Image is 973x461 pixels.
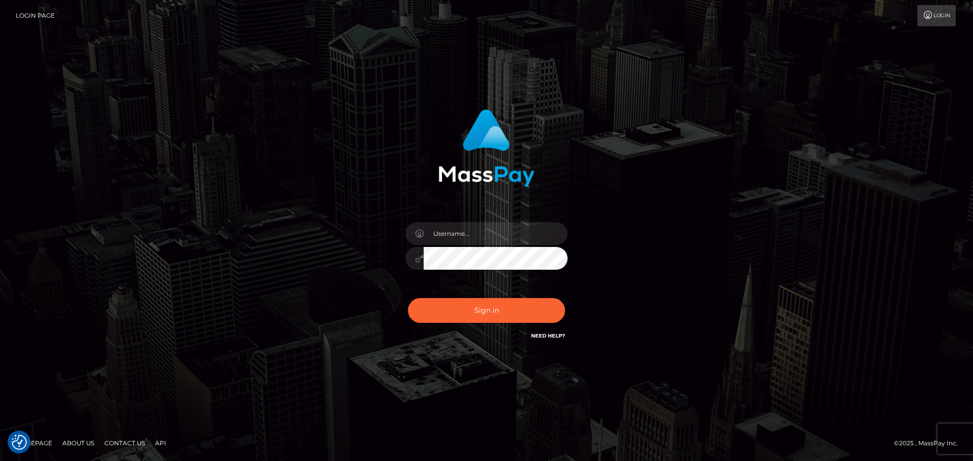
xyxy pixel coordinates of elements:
[12,435,27,450] img: Revisit consent button
[424,222,568,245] input: Username...
[11,435,56,451] a: Homepage
[100,435,149,451] a: Contact Us
[531,332,565,339] a: Need Help?
[16,5,55,26] a: Login Page
[151,435,170,451] a: API
[58,435,98,451] a: About Us
[408,298,565,323] button: Sign in
[894,438,965,449] div: © 2025 , MassPay Inc.
[438,109,535,187] img: MassPay Login
[917,5,956,26] a: Login
[12,435,27,450] button: Consent Preferences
